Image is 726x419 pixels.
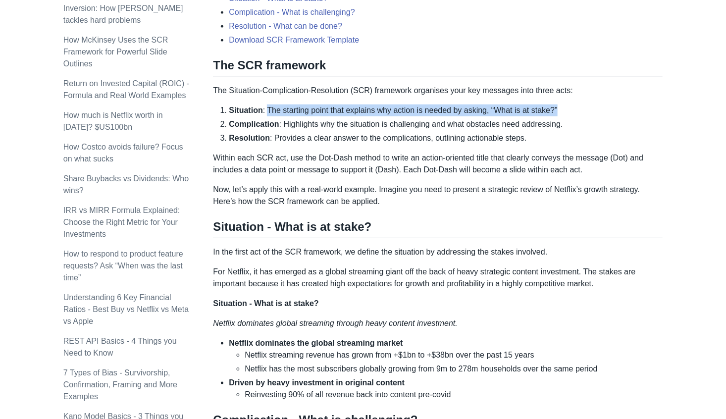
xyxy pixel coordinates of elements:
li: Netflix has the most subscribers globally growing from 9m to 278m households over the same period [245,363,663,375]
a: IRR vs MIRR Formula Explained: Choose the Right Metric for Your Investments [63,206,180,238]
p: In the first act of the SCR framework, we define the situation by addressing the stakes involved. [213,246,663,258]
strong: Resolution [229,134,270,142]
em: Netflix dominates global streaming through heavy content investment. [213,319,458,327]
a: Share Buybacks vs Dividends: Who wins? [63,174,189,195]
a: Inversion: How [PERSON_NAME] tackles hard problems [63,4,183,24]
a: REST API Basics - 4 Things you Need to Know [63,337,177,357]
li: : Provides a clear answer to the complications, outlining actionable steps. [229,132,663,144]
a: Resolution - What can be done? [229,22,342,30]
strong: Netflix dominates the global streaming market [229,339,403,347]
p: Within each SCR act, use the Dot-Dash method to write an action-oriented title that clearly conve... [213,152,663,176]
a: How Costco avoids failure? Focus on what sucks [63,143,183,163]
a: 7 Types of Bias - Survivorship, Confirmation, Framing and More Examples [63,368,177,401]
a: Understanding 6 Key Financial Ratios - Best Buy vs Netflix vs Meta vs Apple [63,293,189,325]
p: For Netflix, it has emerged as a global streaming giant off the back of heavy strategic content i... [213,266,663,290]
h2: Situation - What is at stake? [213,219,663,238]
li: Reinvesting 90% of all revenue back into content pre-covid [245,389,663,401]
strong: Situation - What is at stake? [213,299,318,308]
strong: Situation [229,106,262,114]
li: : Highlights why the situation is challenging and what obstacles need addressing. [229,118,663,130]
a: Complication - What is challenging? [229,8,355,16]
h2: The SCR framework [213,58,663,77]
a: Return on Invested Capital (ROIC) - Formula and Real World Examples [63,79,189,100]
strong: Driven by heavy investment in original content [229,378,405,387]
li: : The starting point that explains why action is needed by asking, “What is at stake?” [229,105,663,116]
a: Download SCR Framework Template [229,36,359,44]
p: The Situation-Complication-Resolution (SCR) framework organises your key messages into three acts: [213,85,663,97]
a: How McKinsey Uses the SCR Framework for Powerful Slide Outlines [63,36,168,68]
a: How to respond to product feature requests? Ask “When was the last time” [63,250,183,282]
strong: Complication [229,120,279,128]
a: How much is Netflix worth in [DATE]? $US100bn [63,111,163,131]
li: Netflix streaming revenue has grown from +$1bn to +$38bn over the past 15 years [245,349,663,361]
p: Now, let’s apply this with a real-world example. Imagine you need to present a strategic review o... [213,184,663,208]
